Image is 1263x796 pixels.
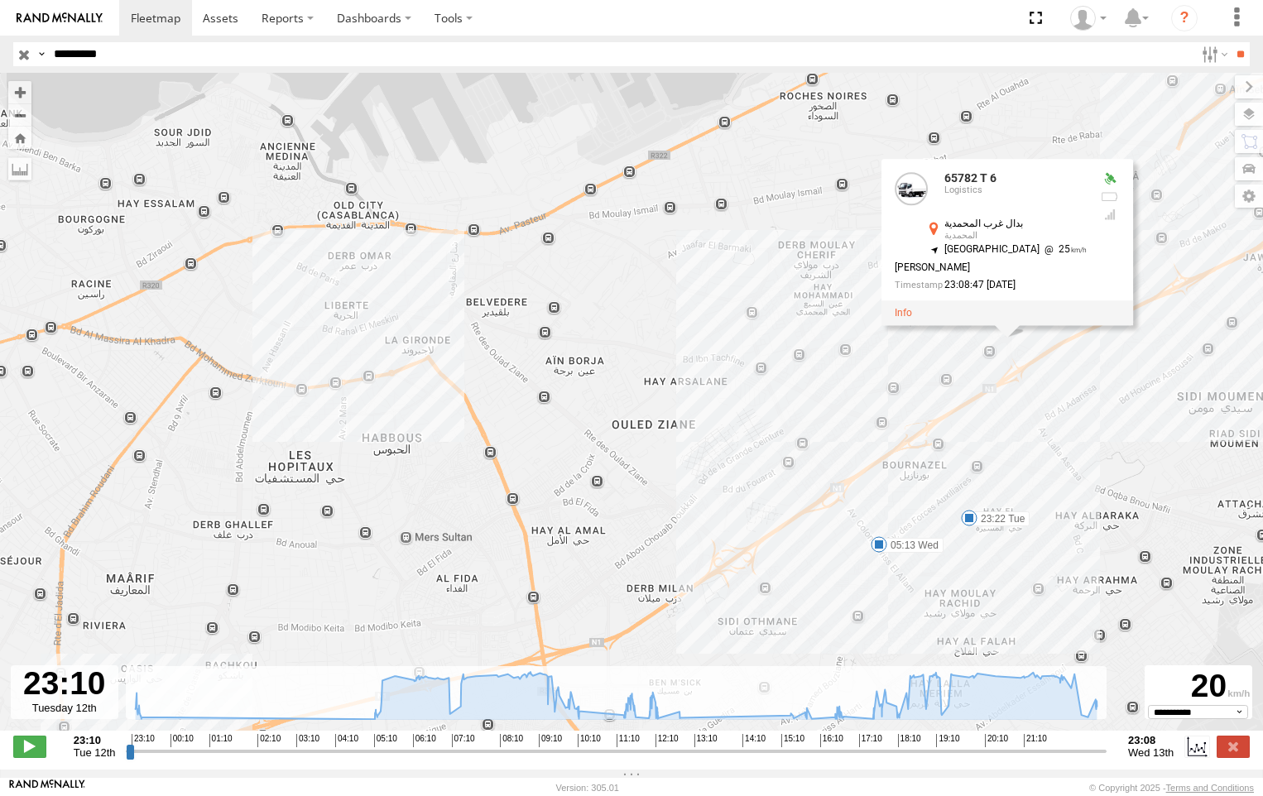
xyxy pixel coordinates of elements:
[1235,185,1263,208] label: Map Settings
[944,219,1087,230] div: بدال غرب المحمدية
[170,734,194,747] span: 00:10
[74,734,116,746] strong: 23:10
[895,307,912,319] a: View Asset Details
[413,734,436,747] span: 06:10
[35,42,48,66] label: Search Query
[132,734,155,747] span: 23:10
[895,262,1087,273] div: [PERSON_NAME]
[781,734,804,747] span: 15:10
[1024,734,1047,747] span: 21:10
[8,103,31,127] button: Zoom out
[1166,783,1254,793] a: Terms and Conditions
[296,734,319,747] span: 03:10
[1195,42,1231,66] label: Search Filter Options
[895,173,928,206] a: View Asset Details
[1147,668,1250,705] div: 20
[969,511,1030,526] label: 23:22 Tue
[1089,783,1254,793] div: © Copyright 2025 -
[944,185,1087,195] div: Logistics
[17,12,103,24] img: rand-logo.svg
[944,244,1040,256] span: [GEOGRAPHIC_DATA]
[8,157,31,180] label: Measure
[1040,244,1087,256] span: 25
[539,734,562,747] span: 09:10
[1128,734,1174,746] strong: 23:08
[944,232,1087,242] div: المحمدية
[209,734,233,747] span: 01:10
[895,280,1087,290] div: Date/time of location update
[617,734,640,747] span: 11:10
[1217,736,1250,757] label: Close
[879,538,944,553] label: 05:13 Wed
[859,734,882,747] span: 17:10
[500,734,523,747] span: 08:10
[8,81,31,103] button: Zoom in
[694,734,718,747] span: 13:10
[556,783,619,793] div: Version: 305.01
[898,734,921,747] span: 18:10
[656,734,679,747] span: 12:10
[13,736,46,757] label: Play/Stop
[936,734,959,747] span: 19:10
[335,734,358,747] span: 04:10
[452,734,475,747] span: 07:10
[374,734,397,747] span: 05:10
[257,734,281,747] span: 02:10
[1128,746,1174,759] span: Wed 13th Aug 2025
[1100,173,1120,186] div: Valid GPS Fix
[944,172,996,185] a: 65782 T 6
[9,779,85,796] a: Visit our Website
[1100,190,1120,204] div: No battery health information received from this device.
[1100,209,1120,222] div: GSM Signal = 4
[578,734,601,747] span: 10:10
[1064,6,1112,31] div: Younes Gaubi
[985,734,1008,747] span: 20:10
[742,734,766,747] span: 14:10
[1171,5,1198,31] i: ?
[74,746,116,759] span: Tue 12th Aug 2025
[820,734,843,747] span: 16:10
[8,127,31,149] button: Zoom Home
